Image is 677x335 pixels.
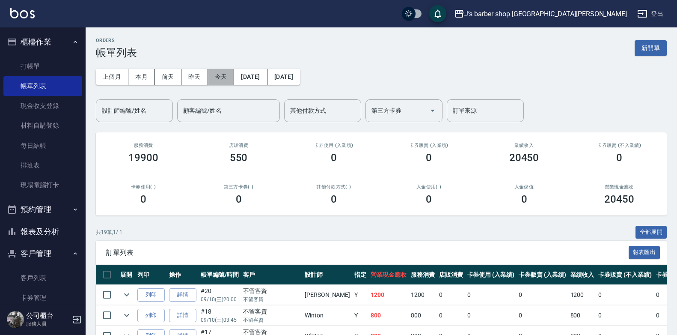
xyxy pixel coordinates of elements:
th: 卡券使用 (入業績) [465,265,517,285]
th: 帳單編號/時間 [199,265,241,285]
td: 0 [437,305,465,326]
td: 0 [596,305,653,326]
a: 排班表 [3,156,82,175]
h2: 店販消費 [201,143,276,148]
a: 材料自購登錄 [3,116,82,135]
h3: 0 [331,193,337,205]
h3: 0 [140,193,146,205]
th: 服務消費 [409,265,437,285]
h2: ORDERS [96,38,137,43]
button: 報表及分析 [3,221,82,243]
td: 0 [517,285,568,305]
p: 不留客資 [243,296,300,303]
h3: 0 [331,152,337,164]
a: 每日結帳 [3,136,82,156]
th: 設計師 [303,265,352,285]
a: 客戶列表 [3,268,82,288]
button: 預約管理 [3,198,82,221]
th: 客戶 [241,265,303,285]
h3: 0 [616,152,622,164]
td: [PERSON_NAME] [303,285,352,305]
a: 現場電腦打卡 [3,175,82,195]
td: 800 [409,305,437,326]
span: 訂單列表 [106,248,629,257]
td: 800 [368,305,409,326]
th: 業績收入 [568,265,597,285]
td: 0 [465,285,517,305]
div: 不留客資 [243,307,300,316]
div: J’s barber shop [GEOGRAPHIC_DATA][PERSON_NAME] [464,9,627,19]
h3: 20450 [604,193,634,205]
th: 卡券販賣 (入業績) [517,265,568,285]
button: 櫃檯作業 [3,31,82,53]
button: 客戶管理 [3,242,82,265]
button: Open [426,104,439,117]
td: 0 [517,305,568,326]
button: J’s barber shop [GEOGRAPHIC_DATA][PERSON_NAME] [451,5,630,23]
button: 登出 [634,6,667,22]
button: expand row [120,288,133,301]
td: 0 [465,305,517,326]
p: 服務人員 [26,320,70,328]
button: 前天 [155,69,181,85]
h3: 0 [426,152,432,164]
a: 卡券管理 [3,288,82,308]
td: #20 [199,285,241,305]
h2: 卡券使用 (入業績) [297,143,371,148]
h2: 卡券販賣 (入業績) [392,143,466,148]
a: 打帳單 [3,57,82,76]
a: 報表匯出 [629,248,660,256]
h3: 550 [230,152,248,164]
h2: 卡券販賣 (不入業績) [582,143,656,148]
button: 今天 [208,69,235,85]
a: 新開單 [635,44,667,52]
th: 展開 [118,265,135,285]
a: 詳情 [169,309,196,322]
th: 店販消費 [437,265,465,285]
h2: 業績收入 [487,143,561,148]
td: Y [352,305,368,326]
div: 不留客資 [243,287,300,296]
h2: 其他付款方式(-) [297,184,371,190]
button: 列印 [137,288,165,302]
button: [DATE] [267,69,300,85]
button: 本月 [128,69,155,85]
button: expand row [120,309,133,322]
button: [DATE] [234,69,267,85]
h3: 20450 [509,152,539,164]
td: 1200 [409,285,437,305]
h2: 入金使用(-) [392,184,466,190]
h5: 公司櫃台 [26,311,70,320]
a: 詳情 [169,288,196,302]
p: 共 19 筆, 1 / 1 [96,228,122,236]
p: 09/10 (三) 03:45 [201,316,239,324]
h3: 0 [236,193,242,205]
td: Winton [303,305,352,326]
button: 新開單 [635,40,667,56]
td: Y [352,285,368,305]
img: Person [7,311,24,328]
h2: 營業現金應收 [582,184,656,190]
td: 0 [437,285,465,305]
th: 卡券販賣 (不入業績) [596,265,653,285]
button: 報表匯出 [629,246,660,259]
a: 帳單列表 [3,76,82,96]
p: 09/10 (三) 20:00 [201,296,239,303]
td: 800 [568,305,597,326]
th: 指定 [352,265,368,285]
h2: 第三方卡券(-) [201,184,276,190]
h3: 19900 [128,152,158,164]
h3: 0 [426,193,432,205]
td: 1200 [368,285,409,305]
button: 上個月 [96,69,128,85]
th: 列印 [135,265,167,285]
button: 昨天 [181,69,208,85]
button: save [429,5,446,22]
th: 營業現金應收 [368,265,409,285]
button: 列印 [137,309,165,322]
h3: 服務消費 [106,143,181,148]
h3: 帳單列表 [96,47,137,59]
button: 全部展開 [635,226,667,239]
th: 操作 [167,265,199,285]
p: 不留客資 [243,316,300,324]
